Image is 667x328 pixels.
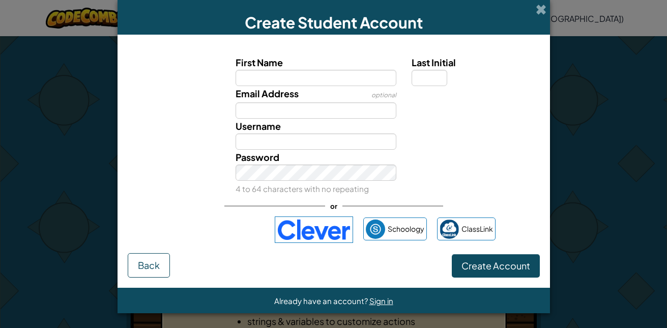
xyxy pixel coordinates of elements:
[274,296,369,306] span: Already have an account?
[128,253,170,278] button: Back
[236,184,369,194] small: 4 to 64 characters with no repeating
[371,91,396,99] span: optional
[236,151,279,163] span: Password
[461,260,530,271] span: Create Account
[245,13,423,32] span: Create Student Account
[236,88,299,99] span: Email Address
[369,296,393,306] a: Sign in
[412,57,456,68] span: Last Initial
[388,222,424,236] span: Schoology
[452,254,540,278] button: Create Account
[138,259,160,271] span: Back
[236,57,283,68] span: First Name
[366,220,385,239] img: schoology.png
[440,220,459,239] img: classlink-logo-small.png
[461,222,493,236] span: ClassLink
[325,199,342,213] span: or
[275,216,353,243] img: clever-logo-blue.png
[166,218,270,241] iframe: Sign in with Google Button
[236,120,281,132] span: Username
